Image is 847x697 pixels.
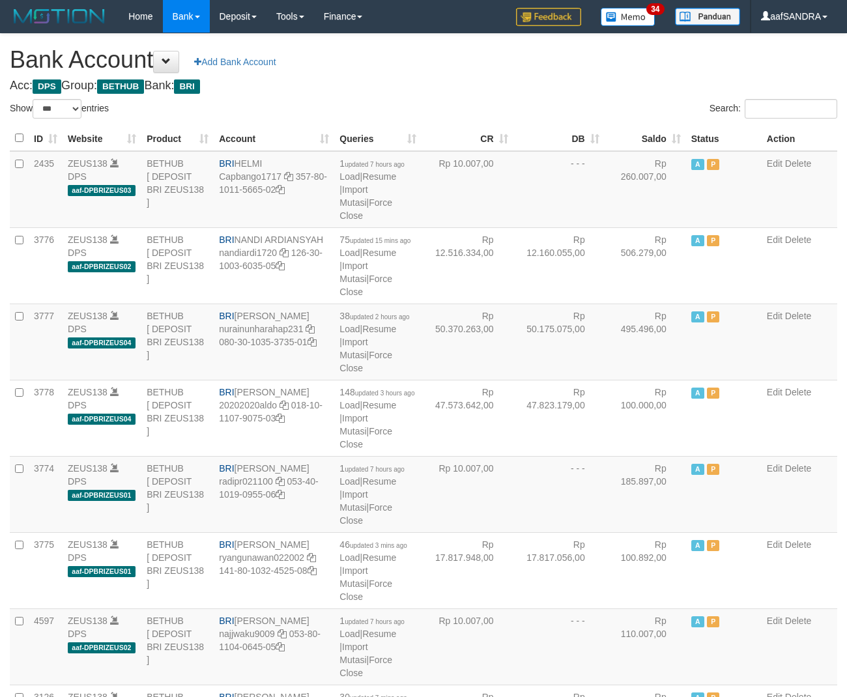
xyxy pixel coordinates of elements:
[280,248,289,258] a: Copy nandiardi1720 to clipboard
[68,311,108,321] a: ZEUS138
[767,463,782,474] a: Edit
[513,151,605,228] td: - - -
[767,158,782,169] a: Edit
[10,7,109,26] img: MOTION_logo.png
[339,274,392,297] a: Force Close
[339,463,405,474] span: 1
[362,248,396,258] a: Resume
[276,261,285,271] a: Copy 126301003603505 to clipboard
[10,99,109,119] label: Show entries
[686,126,762,151] th: Status
[691,540,704,551] span: Active
[339,616,405,678] span: | | |
[605,304,686,380] td: Rp 495.496,00
[339,324,360,334] a: Load
[276,476,285,487] a: Copy radipr021100 to clipboard
[29,532,63,608] td: 3775
[276,489,285,500] a: Copy 053401019095506 to clipboard
[29,608,63,685] td: 4597
[214,126,334,151] th: Account: activate to sort column ascending
[339,337,367,360] a: Import Mutasi
[707,464,720,475] span: Paused
[141,456,214,532] td: BETHUB [ DEPOSIT BRI ZEUS138 ]
[29,151,63,228] td: 2435
[707,540,720,551] span: Paused
[605,456,686,532] td: Rp 185.897,00
[219,463,234,474] span: BRI
[63,304,141,380] td: DPS
[68,185,136,196] span: aaf-DPBRIZEUS03
[306,324,315,334] a: Copy nurainunharahap231 to clipboard
[350,313,410,320] span: updated 2 hours ago
[422,151,513,228] td: Rp 10.007,00
[68,337,136,348] span: aaf-DPBRIZEUS04
[141,151,214,228] td: BETHUB [ DEPOSIT BRI ZEUS138 ]
[339,565,367,589] a: Import Mutasi
[605,227,686,304] td: Rp 506.279,00
[345,161,405,168] span: updated 7 hours ago
[68,642,136,653] span: aaf-DPBRIZEUS02
[219,248,277,258] a: nandiardi1720
[345,466,405,473] span: updated 7 hours ago
[63,532,141,608] td: DPS
[745,99,837,119] input: Search:
[691,616,704,627] span: Active
[350,542,407,549] span: updated 3 mins ago
[345,618,405,625] span: updated 7 hours ago
[767,387,782,397] a: Edit
[141,304,214,380] td: BETHUB [ DEPOSIT BRI ZEUS138 ]
[63,608,141,685] td: DPS
[513,608,605,685] td: - - -
[68,387,108,397] a: ZEUS138
[339,261,367,284] a: Import Mutasi
[339,235,410,245] span: 75
[219,171,281,182] a: Capbango1717
[605,532,686,608] td: Rp 100.892,00
[422,304,513,380] td: Rp 50.370.263,00
[219,552,304,563] a: ryangunawan022002
[29,227,63,304] td: 3776
[707,235,720,246] span: Paused
[68,261,136,272] span: aaf-DPBRIZEUS02
[513,304,605,380] td: Rp 50.175.075,00
[362,400,396,410] a: Resume
[339,311,409,321] span: 38
[691,235,704,246] span: Active
[691,159,704,170] span: Active
[362,171,396,182] a: Resume
[339,552,360,563] a: Load
[339,616,405,626] span: 1
[29,126,63,151] th: ID: activate to sort column ascending
[29,456,63,532] td: 3774
[785,387,811,397] a: Delete
[214,227,334,304] td: NANDI ARDIANSYAH 126-30-1003-6035-05
[68,158,108,169] a: ZEUS138
[339,489,367,513] a: Import Mutasi
[219,539,234,550] span: BRI
[339,387,414,449] span: | | |
[63,380,141,456] td: DPS
[219,324,303,334] a: nurainunharahap231
[219,235,234,245] span: BRI
[334,126,422,151] th: Queries: activate to sort column ascending
[362,552,396,563] a: Resume
[646,3,664,15] span: 34
[516,8,581,26] img: Feedback.jpg
[513,227,605,304] td: Rp 12.160.055,00
[63,151,141,228] td: DPS
[141,380,214,456] td: BETHUB [ DEPOSIT BRI ZEUS138 ]
[339,350,392,373] a: Force Close
[767,616,782,626] a: Edit
[219,387,234,397] span: BRI
[785,539,811,550] a: Delete
[307,552,316,563] a: Copy ryangunawan022002 to clipboard
[691,311,704,322] span: Active
[422,456,513,532] td: Rp 10.007,00
[68,235,108,245] a: ZEUS138
[214,456,334,532] td: [PERSON_NAME] 053-40-1019-0955-06
[186,51,284,73] a: Add Bank Account
[219,400,277,410] a: 20202020aldo
[276,184,285,195] a: Copy 357801011566502 to clipboard
[214,532,334,608] td: [PERSON_NAME] 141-80-1032-4525-08
[339,476,360,487] a: Load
